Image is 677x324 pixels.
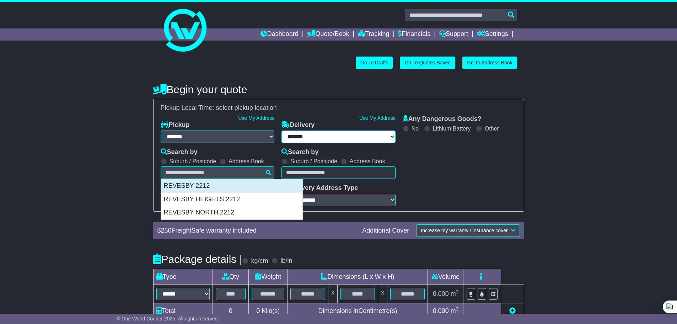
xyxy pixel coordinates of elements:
label: Any Dangerous Goods? [403,115,482,123]
span: m [451,307,459,314]
label: Pickup [161,121,190,129]
label: Other [485,125,499,132]
td: x [328,285,337,303]
td: Kilo(s) [249,303,288,319]
sup: 3 [456,289,459,294]
label: Delivery [281,121,315,129]
span: select pickup location [216,104,277,111]
a: Go To Address Book [462,57,517,69]
div: Pickup Local Time: [157,104,520,112]
div: Additional Cover [359,227,413,235]
span: 250 [161,227,172,234]
td: Weight [249,269,288,285]
a: Use My Address [238,115,274,121]
label: lb/in [280,257,292,265]
label: No [412,125,419,132]
label: Address Book [229,158,264,165]
td: Dimensions in Centimetre(s) [288,303,428,319]
button: Increase my warranty / insurance cover [416,224,520,237]
a: Add new item [509,307,516,314]
a: Quote/Book [307,28,349,41]
td: Type [153,269,213,285]
label: Address Book [350,158,385,165]
label: Search by [161,148,198,156]
div: REVESBY NORTH 2212 [161,206,302,219]
div: REVESBY HEIGHTS 2212 [161,193,302,206]
label: Lithium Battery [433,125,471,132]
span: Increase my warranty / insurance cover [421,228,507,233]
label: Search by [281,148,318,156]
h4: Package details | [153,253,242,265]
span: © One World Courier 2025. All rights reserved. [117,316,219,322]
span: 0 [256,307,260,314]
a: Go To Drafts [356,57,393,69]
a: Financials [398,28,430,41]
span: m [451,290,459,297]
a: Support [439,28,468,41]
a: Dashboard [260,28,299,41]
label: kg/cm [251,257,268,265]
td: Dimensions (L x W x H) [288,269,428,285]
a: Go To Quotes Saved [400,57,455,69]
td: Volume [428,269,463,285]
sup: 3 [456,306,459,312]
a: Use My Address [359,115,396,121]
div: REVESBY 2212 [161,179,302,193]
a: Tracking [358,28,389,41]
h4: Begin your quote [153,84,524,95]
td: 0 [213,303,249,319]
span: 0.000 [433,307,449,314]
label: Suburb / Postcode [170,158,216,165]
label: Suburb / Postcode [290,158,337,165]
div: $ FreightSafe warranty included [154,227,359,235]
td: Qty [213,269,249,285]
label: Delivery Address Type [281,184,358,192]
a: Settings [477,28,508,41]
span: 0.000 [433,290,449,297]
td: Total [153,303,213,319]
td: x [378,285,387,303]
